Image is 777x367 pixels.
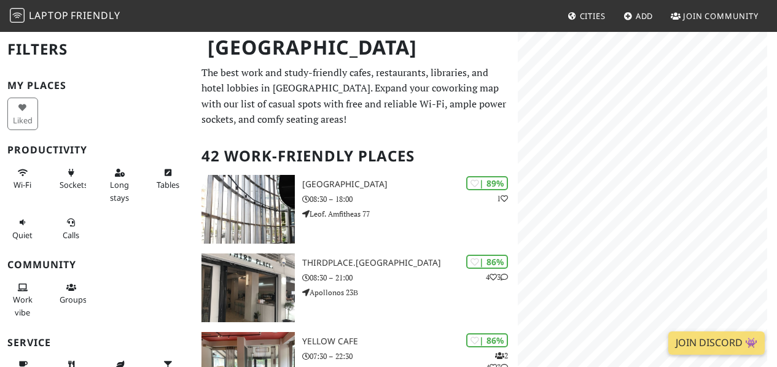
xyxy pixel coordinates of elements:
[302,287,518,298] p: Apollonos 23Β
[60,179,88,190] span: Power sockets
[194,253,518,322] a: Thirdplace.Athens | 86% 43 Thirdplace.[GEOGRAPHIC_DATA] 08:30 – 21:00 Apollonos 23Β
[157,179,179,190] span: Work-friendly tables
[56,277,87,310] button: Groups
[302,258,518,268] h3: Thirdplace.[GEOGRAPHIC_DATA]
[56,212,87,245] button: Calls
[7,277,38,322] button: Work vibe
[683,10,759,21] span: Join Community
[302,193,518,205] p: 08:30 – 18:00
[10,6,120,27] a: LaptopFriendly LaptopFriendly
[668,331,765,355] a: Join Discord 👾
[619,5,658,27] a: Add
[71,9,120,22] span: Friendly
[110,179,129,203] span: Long stays
[486,271,508,283] p: 4 3
[580,10,606,21] span: Cities
[7,80,187,91] h3: My Places
[7,259,187,271] h3: Community
[14,179,31,190] span: Stable Wi-Fi
[302,208,518,220] p: Leof. Amfitheas 77
[7,212,38,245] button: Quiet
[302,336,518,347] h3: Yellow Cafe
[60,294,87,305] span: Group tables
[636,10,654,21] span: Add
[29,9,69,22] span: Laptop
[56,163,87,195] button: Sockets
[153,163,184,195] button: Tables
[302,179,518,190] h3: [GEOGRAPHIC_DATA]
[194,175,518,244] a: Red Center | 89% 1 [GEOGRAPHIC_DATA] 08:30 – 18:00 Leof. Amfitheas 77
[201,65,510,128] p: The best work and study-friendly cafes, restaurants, libraries, and hotel lobbies in [GEOGRAPHIC_...
[7,337,187,349] h3: Service
[7,31,187,68] h2: Filters
[497,193,508,204] p: 1
[201,175,295,244] img: Red Center
[7,144,187,156] h3: Productivity
[302,272,518,284] p: 08:30 – 21:00
[466,176,508,190] div: | 89%
[7,163,38,195] button: Wi-Fi
[563,5,611,27] a: Cities
[10,8,25,23] img: LaptopFriendly
[63,230,79,241] span: Video/audio calls
[201,137,510,175] h2: 42 Work-Friendly Places
[466,333,508,347] div: | 86%
[13,294,33,317] span: People working
[302,350,518,362] p: 07:30 – 22:30
[466,255,508,269] div: | 86%
[12,230,33,241] span: Quiet
[201,253,295,322] img: Thirdplace.Athens
[666,5,763,27] a: Join Community
[198,31,515,64] h1: [GEOGRAPHIC_DATA]
[104,163,135,207] button: Long stays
